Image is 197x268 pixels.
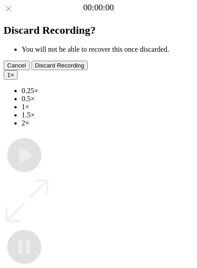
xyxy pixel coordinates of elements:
[7,71,10,78] span: 1
[22,103,193,111] li: 1×
[4,61,30,70] button: Cancel
[83,3,114,13] a: 00:00:00
[22,111,193,119] li: 1.5×
[22,119,193,127] li: 2×
[4,70,18,80] button: 1×
[22,45,193,54] li: You will not be able to recover this once discarded.
[22,95,193,103] li: 0.5×
[4,24,193,36] h2: Discard Recording?
[31,61,88,70] button: Discard Recording
[22,87,193,95] li: 0.25×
